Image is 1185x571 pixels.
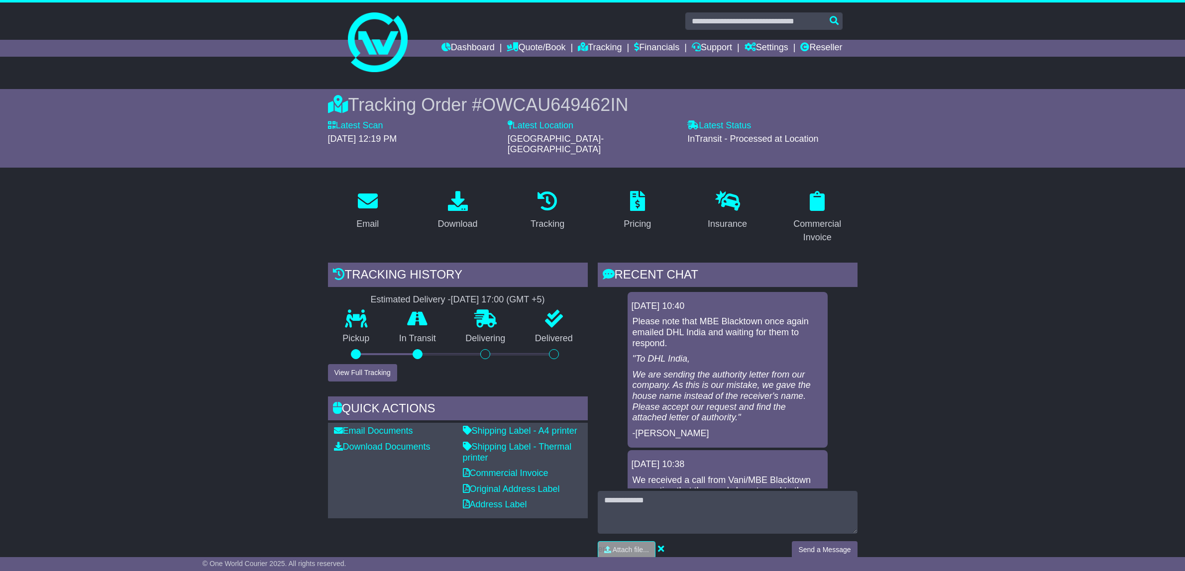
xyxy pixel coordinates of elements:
a: Address Label [463,499,527,509]
span: © One World Courier 2025. All rights reserved. [203,560,346,568]
div: [DATE] 10:40 [632,301,824,312]
a: Commercial Invoice [463,468,548,478]
p: Delivered [520,333,588,344]
a: Original Address Label [463,484,560,494]
label: Latest Scan [328,120,383,131]
a: Tracking [578,40,622,57]
button: View Full Tracking [328,364,397,381]
a: Insurance [701,188,754,234]
div: Estimated Delivery - [328,294,588,305]
button: Send a Message [792,541,857,559]
span: [DATE] 12:19 PM [328,134,397,144]
a: Email Documents [334,426,413,436]
a: Financials [634,40,679,57]
div: Commercial Invoice [784,217,851,244]
a: Download [431,188,484,234]
a: Settings [745,40,788,57]
a: Shipping Label - Thermal printer [463,442,572,463]
em: "To DHL India, [633,354,690,364]
a: Tracking [524,188,571,234]
p: -[PERSON_NAME] [633,428,823,439]
span: OWCAU649462IN [482,95,628,115]
div: Pricing [624,217,651,231]
label: Latest Location [508,120,573,131]
div: Tracking history [328,263,588,289]
div: Insurance [708,217,747,231]
label: Latest Status [687,120,751,131]
a: Commercial Invoice [777,188,858,248]
a: Support [692,40,732,57]
p: Delivering [451,333,521,344]
span: InTransit - Processed at Location [687,134,818,144]
a: Download Documents [334,442,431,452]
p: In Transit [384,333,451,344]
div: [DATE] 17:00 (GMT +5) [451,294,545,305]
div: Email [356,217,379,231]
a: Email [350,188,385,234]
p: Please note that MBE Blacktown once again emailed DHL India and waiting for them to respond. [633,316,823,349]
span: [GEOGRAPHIC_DATA]-[GEOGRAPHIC_DATA] [508,134,604,155]
div: Tracking Order # [328,94,858,115]
a: Reseller [800,40,842,57]
div: Quick Actions [328,396,588,423]
a: Shipping Label - A4 printer [463,426,577,436]
p: Pickup [328,333,385,344]
em: We are sending the authority letter from our company. As this is our mistake, we gave the house n... [633,370,811,422]
a: Dashboard [441,40,495,57]
div: Download [437,217,477,231]
div: Tracking [531,217,564,231]
div: [DATE] 10:38 [632,459,824,470]
a: Pricing [617,188,657,234]
a: Quote/Book [507,40,565,57]
div: RECENT CHAT [598,263,858,289]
